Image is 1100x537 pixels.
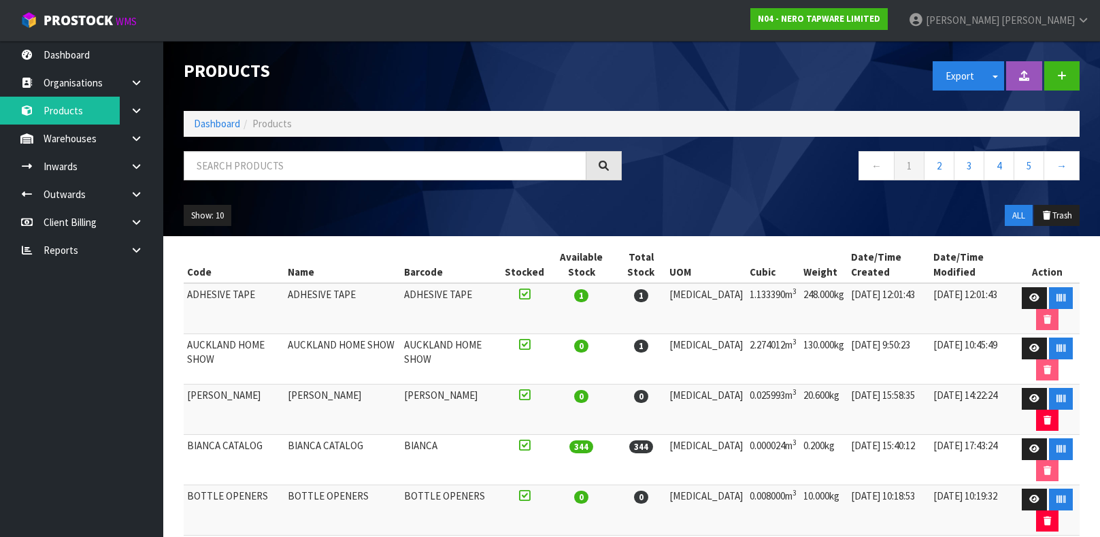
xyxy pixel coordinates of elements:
td: [MEDICAL_DATA] [666,435,746,485]
td: [DATE] 15:40:12 [848,435,930,485]
td: [PERSON_NAME] [184,385,284,435]
td: ADHESIVE TAPE [184,283,284,334]
td: 0.000024m [746,435,800,485]
td: ADHESIVE TAPE [401,283,501,334]
td: BOTTLE OPENERS [184,485,284,536]
span: [PERSON_NAME] [926,14,999,27]
th: Action [1014,246,1080,283]
td: [DATE] 10:45:49 [930,334,1014,385]
span: 0 [574,340,588,353]
a: 1 [894,151,924,180]
td: 248.000kg [800,283,848,334]
a: 4 [984,151,1014,180]
td: 1.133390m [746,283,800,334]
td: AUCKLAND HOME SHOW [284,334,401,385]
input: Search products [184,151,586,180]
th: Code [184,246,284,283]
span: 1 [574,289,588,302]
td: BOTTLE OPENERS [401,485,501,536]
th: UOM [666,246,746,283]
span: 0 [574,491,588,504]
a: N04 - NERO TAPWARE LIMITED [750,8,888,30]
td: [DATE] 14:22:24 [930,385,1014,435]
td: 0.008000m [746,485,800,536]
sup: 3 [793,387,797,397]
sup: 3 [793,337,797,346]
td: BOTTLE OPENERS [284,485,401,536]
td: ADHESIVE TAPE [284,283,401,334]
button: Export [933,61,987,91]
td: BIANCA CATALOG [184,435,284,485]
th: Total Stock [616,246,667,283]
td: BIANCA CATALOG [284,435,401,485]
span: [PERSON_NAME] [1001,14,1075,27]
th: Weight [800,246,848,283]
td: [MEDICAL_DATA] [666,385,746,435]
a: 5 [1014,151,1044,180]
span: 0 [574,390,588,403]
button: ALL [1005,205,1033,227]
td: 130.000kg [800,334,848,385]
span: 0 [634,390,648,403]
td: [MEDICAL_DATA] [666,283,746,334]
span: 1 [634,340,648,353]
a: 2 [924,151,954,180]
td: 0.025993m [746,385,800,435]
h1: Products [184,61,622,81]
sup: 3 [793,287,797,296]
span: 344 [569,440,593,453]
th: Barcode [401,246,501,283]
sup: 3 [793,488,797,498]
th: Available Stock [548,246,615,283]
td: AUCKLAND HOME SHOW [184,334,284,385]
a: ← [859,151,895,180]
td: [MEDICAL_DATA] [666,485,746,536]
th: Name [284,246,401,283]
th: Date/Time Created [848,246,930,283]
td: 20.600kg [800,385,848,435]
td: BIANCA [401,435,501,485]
button: Trash [1034,205,1080,227]
td: [PERSON_NAME] [401,385,501,435]
td: [MEDICAL_DATA] [666,334,746,385]
span: Products [252,117,292,130]
td: 0.200kg [800,435,848,485]
nav: Page navigation [642,151,1080,184]
button: Show: 10 [184,205,231,227]
td: [PERSON_NAME] [284,385,401,435]
a: Dashboard [194,117,240,130]
img: cube-alt.png [20,12,37,29]
td: [DATE] 15:58:35 [848,385,930,435]
a: 3 [954,151,984,180]
span: 344 [629,440,653,453]
th: Date/Time Modified [930,246,1014,283]
td: [DATE] 9:50:23 [848,334,930,385]
td: AUCKLAND HOME SHOW [401,334,501,385]
th: Stocked [501,246,548,283]
span: 1 [634,289,648,302]
td: [DATE] 12:01:43 [848,283,930,334]
small: WMS [116,15,137,28]
td: 2.274012m [746,334,800,385]
span: ProStock [44,12,113,29]
td: [DATE] 10:18:53 [848,485,930,536]
span: 0 [634,491,648,504]
td: [DATE] 10:19:32 [930,485,1014,536]
td: 10.000kg [800,485,848,536]
td: [DATE] 12:01:43 [930,283,1014,334]
sup: 3 [793,438,797,447]
th: Cubic [746,246,800,283]
td: [DATE] 17:43:24 [930,435,1014,485]
a: → [1044,151,1080,180]
strong: N04 - NERO TAPWARE LIMITED [758,13,880,25]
